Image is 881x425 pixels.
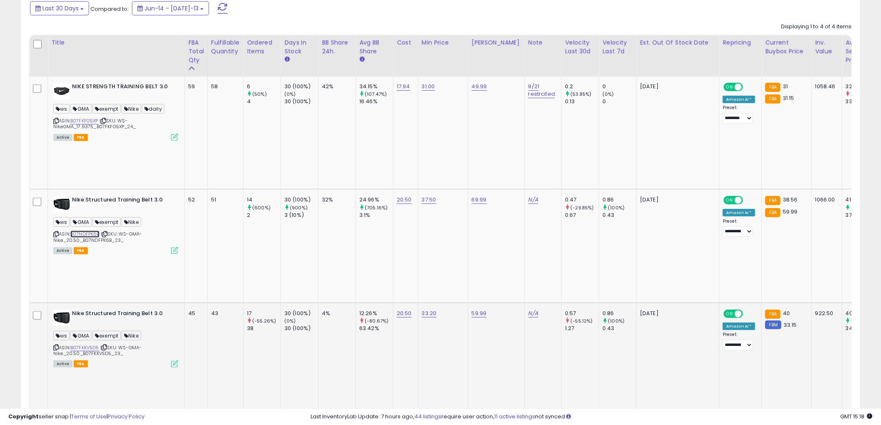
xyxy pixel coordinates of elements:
[290,204,308,211] small: (900%)
[8,413,144,421] div: seller snap | |
[472,309,487,318] a: 59.99
[472,82,487,91] a: 49.99
[53,134,72,141] span: All listings currently available for purchase on Amazon
[284,318,296,324] small: (0%)
[247,83,281,90] div: 6
[74,360,88,368] span: FBA
[397,196,412,204] a: 20.50
[122,104,141,114] span: Nike
[188,38,204,65] div: FBA Total Qty
[723,323,755,330] div: Amazon AI *
[640,83,713,90] p: [DATE]
[70,331,92,340] span: GMA
[122,217,141,227] span: Nike
[765,83,781,92] small: FBA
[74,134,88,141] span: FBA
[322,196,349,204] div: 32%
[725,310,735,317] span: ON
[247,196,281,204] div: 14
[53,196,178,253] div: ASIN:
[765,310,781,319] small: FBA
[472,38,521,47] div: [PERSON_NAME]
[608,204,625,211] small: (100%)
[53,344,142,357] span: | SKU: WS-GMA-Nike_20.50_B07FKKV5D5_23_
[365,318,388,324] small: (-80.67%)
[247,325,281,332] div: 38
[422,38,465,47] div: Min Price
[723,96,755,103] div: Amazon AI *
[365,91,387,97] small: (107.47%)
[53,331,70,340] span: ws
[51,38,181,47] div: Title
[723,332,755,350] div: Preset:
[723,219,755,237] div: Preset:
[725,197,735,204] span: ON
[422,196,436,204] a: 37.50
[841,413,873,420] span: 2025-08-13 15:18 GMT
[359,196,393,204] div: 24.96%
[815,83,836,90] div: 1058.46
[602,325,636,332] div: 0.43
[70,217,92,227] span: GMA
[247,310,281,317] div: 17
[8,413,39,420] strong: Copyright
[565,98,599,105] div: 0.13
[42,4,79,12] span: Last 30 Days
[815,196,836,204] div: 1066.00
[359,56,364,63] small: Avg BB Share.
[846,98,879,105] div: 33.26
[723,105,755,124] div: Preset:
[783,208,798,216] span: 59.99
[565,310,599,317] div: 0.57
[359,83,393,90] div: 34.15%
[322,38,352,56] div: BB Share 24h.
[723,209,755,216] div: Amazon AI *
[359,325,393,332] div: 63.42%
[528,309,538,318] a: N/A
[188,196,201,204] div: 52
[53,83,70,99] img: 41Yz-Y+VVoL._SL40_.jpg
[252,91,267,97] small: (50%)
[725,84,735,91] span: ON
[602,211,636,219] div: 0.43
[528,38,558,47] div: Note
[783,196,798,204] span: 38.56
[765,196,781,205] small: FBA
[53,83,178,140] div: ASIN:
[284,83,318,90] div: 30 (100%)
[92,331,121,340] span: exempt
[53,247,72,254] span: All listings currently available for purchase on Amazon
[846,196,879,204] div: 41.57
[211,83,237,90] div: 58
[565,196,599,204] div: 0.47
[528,82,555,98] a: 9/21 restrcited
[565,38,595,56] div: Velocity Last 30d
[571,91,592,97] small: (53.85%)
[397,38,415,47] div: Cost
[851,204,871,211] small: (10.85%)
[784,321,797,329] span: 33.15
[70,104,92,114] span: GMA
[723,38,758,47] div: Repricing
[783,94,794,102] span: 31.15
[765,208,781,217] small: FBA
[359,38,390,56] div: Avg BB Share
[70,344,99,351] a: B07FKKV5D5
[640,38,716,47] div: Est. Out Of Stock Date
[132,1,209,15] button: Jun-14 - [DATE]-13
[247,98,281,105] div: 4
[284,91,296,97] small: (0%)
[602,83,636,90] div: 0
[783,309,790,317] span: 40
[602,310,636,317] div: 0.86
[284,38,315,56] div: Days In Stock
[815,38,839,56] div: Inv. value
[495,413,535,420] a: 11 active listings
[359,211,393,219] div: 3.1%
[765,94,781,104] small: FBA
[284,98,318,105] div: 30 (100%)
[571,318,593,324] small: (-55.12%)
[144,4,199,12] span: Jun-14 - [DATE]-13
[284,56,289,63] small: Days In Stock.
[846,211,879,219] div: 37.5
